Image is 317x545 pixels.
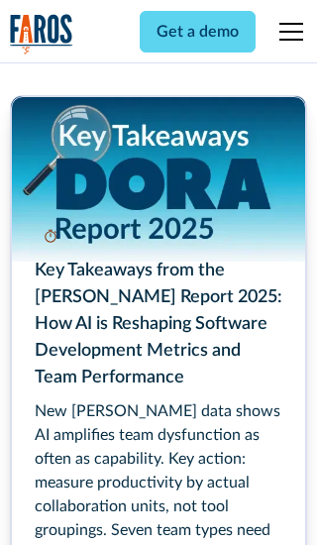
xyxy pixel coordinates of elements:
[10,14,73,54] a: home
[267,8,307,55] div: menu
[10,14,73,54] img: Logo of the analytics and reporting company Faros.
[140,11,256,53] a: Get a demo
